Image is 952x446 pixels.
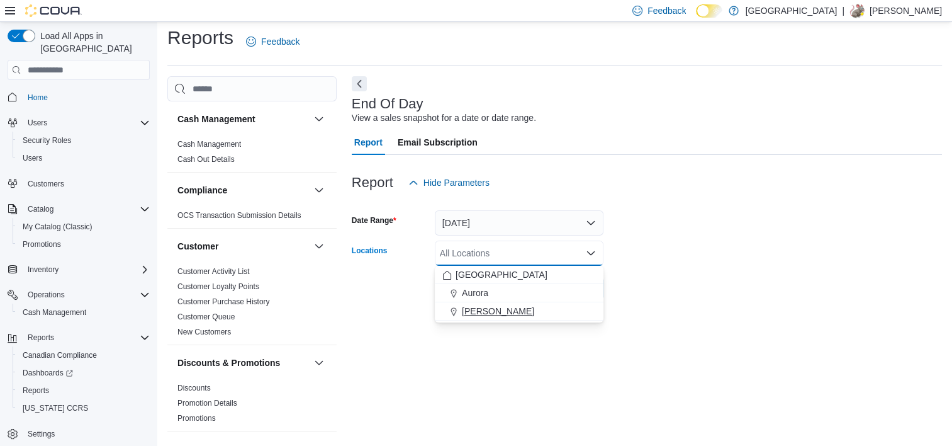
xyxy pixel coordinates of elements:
a: Cash Management [177,140,241,149]
button: Compliance [177,184,309,197]
span: [GEOGRAPHIC_DATA] [456,268,547,281]
span: Hide Parameters [423,176,490,189]
a: My Catalog (Classic) [18,219,98,234]
button: Cash Management [13,304,155,321]
span: Cash Management [177,139,241,149]
a: Customer Queue [177,312,235,321]
span: Home [28,93,48,103]
button: Inventory [3,261,155,278]
p: [PERSON_NAME] [870,3,942,18]
span: Home [23,89,150,105]
a: Reports [18,383,54,398]
span: Settings [28,429,55,439]
button: Catalog [3,200,155,218]
button: Cash Management [311,111,327,127]
button: Inventory [23,262,64,277]
a: Users [18,151,47,166]
span: Cash Management [23,307,86,317]
button: Operations [23,287,70,302]
button: Aurora [435,284,603,302]
h3: Report [352,175,393,190]
button: Next [352,76,367,91]
span: Washington CCRS [18,401,150,416]
button: [DATE] [435,210,603,236]
button: Compliance [311,183,327,198]
span: Catalog [23,202,150,217]
a: Dashboards [18,365,78,380]
span: Dashboards [23,368,73,378]
span: Feedback [647,4,686,17]
a: [US_STATE] CCRS [18,401,93,416]
h3: Discounts & Promotions [177,357,280,369]
button: Reports [13,382,155,399]
span: Customer Loyalty Points [177,282,259,292]
a: Feedback [241,29,305,54]
span: Canadian Compliance [18,348,150,363]
h1: Reports [167,25,233,50]
a: Dashboards [13,364,155,382]
a: Discounts [177,384,211,392]
span: My Catalog (Classic) [23,222,92,232]
div: Choose from the following options [435,266,603,321]
button: Reports [3,329,155,346]
a: OCS Transaction Submission Details [177,211,301,220]
span: Load All Apps in [GEOGRAPHIC_DATA] [35,30,150,55]
h3: Customer [177,240,218,253]
a: Customer Purchase History [177,297,270,306]
button: Customer [311,239,327,254]
span: Customers [23,176,150,192]
span: Inventory [23,262,150,277]
span: Operations [23,287,150,302]
p: [GEOGRAPHIC_DATA] [745,3,837,18]
a: Cash Out Details [177,155,235,164]
input: Dark Mode [696,4,722,18]
span: Catalog [28,204,53,214]
a: Customer Activity List [177,267,250,276]
span: Promotion Details [177,398,237,408]
button: Users [3,114,155,132]
span: Users [23,153,42,163]
div: Customer [167,264,337,345]
span: Security Roles [18,133,150,148]
a: Promotions [18,237,66,252]
button: Customers [3,174,155,193]
img: Cova [25,4,82,17]
span: [US_STATE] CCRS [23,403,88,413]
span: Promotions [18,237,150,252]
button: Users [23,115,52,130]
h3: Cash Management [177,113,255,125]
button: [US_STATE] CCRS [13,399,155,417]
a: Promotions [177,414,216,423]
button: [PERSON_NAME] [435,302,603,321]
span: Cash Management [18,305,150,320]
span: Email Subscription [398,130,478,155]
span: Users [28,118,47,128]
span: Settings [23,426,150,442]
button: Operations [3,286,155,304]
button: Settings [3,425,155,443]
button: Customer [177,240,309,253]
span: Cash Out Details [177,154,235,164]
span: Users [18,151,150,166]
div: View a sales snapshot for a date or date range. [352,111,536,125]
span: Report [354,130,383,155]
span: Reports [23,386,49,396]
div: Hellen Gladue [849,3,865,18]
button: Reports [23,330,59,345]
span: Discounts [177,383,211,393]
span: Security Roles [23,135,71,146]
span: My Catalog (Classic) [18,219,150,234]
button: Hide Parameters [403,170,495,195]
div: Cash Management [167,137,337,172]
span: Promotions [23,239,61,249]
span: Reports [28,333,54,343]
a: Home [23,90,53,105]
button: Canadian Compliance [13,346,155,364]
a: Security Roles [18,133,76,148]
p: | [842,3,844,18]
button: My Catalog (Classic) [13,218,155,236]
span: Customer Queue [177,312,235,322]
span: OCS Transaction Submission Details [177,210,301,220]
button: Users [13,149,155,167]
